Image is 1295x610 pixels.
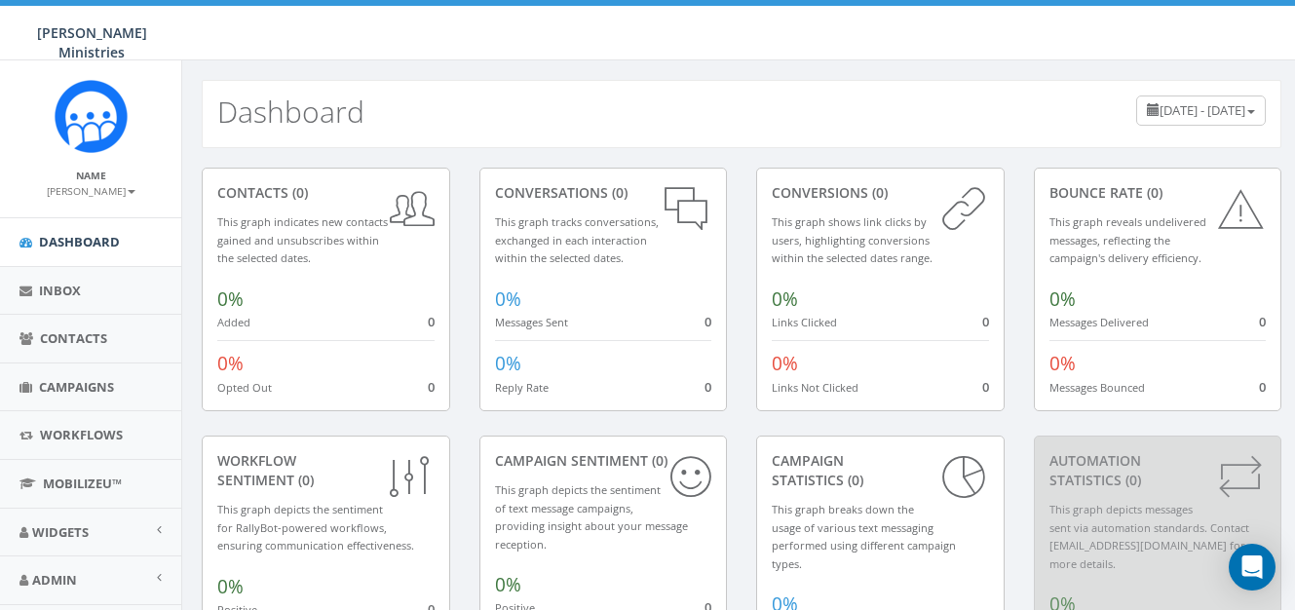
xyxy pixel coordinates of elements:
[217,574,244,599] span: 0%
[772,380,858,395] small: Links Not Clicked
[288,183,308,202] span: (0)
[1049,502,1249,571] small: This graph depicts messages sent via automation standards. Contact [EMAIL_ADDRESS][DOMAIN_NAME] f...
[495,451,712,471] div: Campaign Sentiment
[1049,214,1206,265] small: This graph reveals undelivered messages, reflecting the campaign's delivery efficiency.
[1259,313,1266,330] span: 0
[1049,315,1149,329] small: Messages Delivered
[648,451,667,470] span: (0)
[217,451,435,490] div: Workflow Sentiment
[982,378,989,396] span: 0
[1259,378,1266,396] span: 0
[772,351,798,376] span: 0%
[428,313,435,330] span: 0
[40,426,123,443] span: Workflows
[428,378,435,396] span: 0
[39,282,81,299] span: Inbox
[1143,183,1162,202] span: (0)
[1049,183,1267,203] div: Bounce Rate
[772,183,989,203] div: conversions
[1122,471,1141,489] span: (0)
[37,23,147,61] span: [PERSON_NAME] Ministries
[608,183,628,202] span: (0)
[772,214,933,265] small: This graph shows link clicks by users, highlighting conversions within the selected dates range.
[40,329,107,347] span: Contacts
[1049,351,1076,376] span: 0%
[772,451,989,490] div: Campaign Statistics
[1049,286,1076,312] span: 0%
[495,286,521,312] span: 0%
[982,313,989,330] span: 0
[32,523,89,541] span: Widgets
[76,169,106,182] small: Name
[772,315,837,329] small: Links Clicked
[47,184,135,198] small: [PERSON_NAME]
[495,351,521,376] span: 0%
[43,475,122,492] span: MobilizeU™
[1229,544,1276,591] div: Open Intercom Messenger
[294,471,314,489] span: (0)
[495,183,712,203] div: conversations
[868,183,888,202] span: (0)
[217,95,364,128] h2: Dashboard
[772,502,956,571] small: This graph breaks down the usage of various text messaging performed using different campaign types.
[217,502,414,553] small: This graph depicts the sentiment for RallyBot-powered workflows, ensuring communication effective...
[47,181,135,199] a: [PERSON_NAME]
[705,313,711,330] span: 0
[217,183,435,203] div: contacts
[55,80,128,153] img: Rally_Corp_Icon.png
[495,315,568,329] small: Messages Sent
[495,380,549,395] small: Reply Rate
[217,351,244,376] span: 0%
[495,482,688,552] small: This graph depicts the sentiment of text message campaigns, providing insight about your message ...
[32,571,77,589] span: Admin
[39,378,114,396] span: Campaigns
[39,233,120,250] span: Dashboard
[1160,101,1245,119] span: [DATE] - [DATE]
[844,471,863,489] span: (0)
[495,572,521,597] span: 0%
[217,315,250,329] small: Added
[217,286,244,312] span: 0%
[1049,380,1145,395] small: Messages Bounced
[772,286,798,312] span: 0%
[217,380,272,395] small: Opted Out
[1049,451,1267,490] div: Automation Statistics
[495,214,659,265] small: This graph tracks conversations, exchanged in each interaction within the selected dates.
[705,378,711,396] span: 0
[217,214,388,265] small: This graph indicates new contacts gained and unsubscribes within the selected dates.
